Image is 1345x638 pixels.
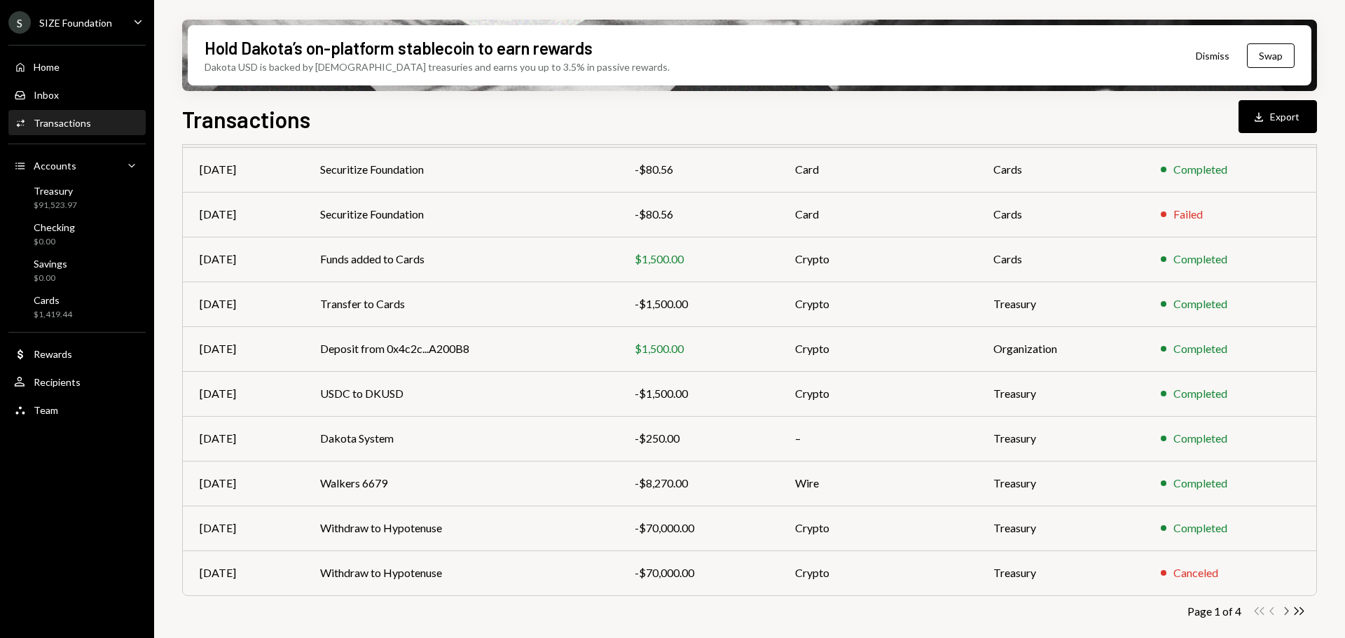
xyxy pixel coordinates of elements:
div: Checking [34,221,75,233]
div: -$8,270.00 [635,475,761,492]
div: Rewards [34,348,72,360]
div: Cards [34,294,72,306]
div: Home [34,61,60,73]
td: Crypto [778,326,976,371]
div: Transactions [34,117,91,129]
td: – [778,416,976,461]
a: Checking$0.00 [8,217,146,251]
td: Treasury [977,506,1144,550]
button: Export [1239,100,1317,133]
div: [DATE] [200,430,287,447]
div: Accounts [34,160,76,172]
div: Inbox [34,89,59,101]
div: Hold Dakota’s on-platform stablecoin to earn rewards [205,36,593,60]
button: Dismiss [1178,39,1247,72]
td: Treasury [977,416,1144,461]
a: Cards$1,419.44 [8,290,146,324]
div: -$80.56 [635,206,761,223]
div: [DATE] [200,520,287,536]
div: -$70,000.00 [635,520,761,536]
td: Card [778,147,976,192]
h1: Transactions [182,105,310,133]
a: Home [8,54,146,79]
div: Completed [1173,475,1227,492]
td: Cards [977,237,1144,282]
div: $1,419.44 [34,309,72,321]
td: Wire [778,461,976,506]
div: -$250.00 [635,430,761,447]
td: Securitize Foundation [303,192,618,237]
a: Accounts [8,153,146,178]
td: Crypto [778,550,976,595]
td: Cards [977,147,1144,192]
td: Walkers 6679 [303,461,618,506]
td: Treasury [977,461,1144,506]
div: [DATE] [200,161,287,178]
div: [DATE] [200,206,287,223]
td: Treasury [977,550,1144,595]
div: Completed [1173,340,1227,357]
div: Canceled [1173,564,1218,581]
div: [DATE] [200,296,287,312]
div: Dakota USD is backed by [DEMOGRAPHIC_DATA] treasuries and earns you up to 3.5% in passive rewards. [205,60,670,74]
a: Rewards [8,341,146,366]
div: S [8,11,31,34]
div: Team [34,404,58,416]
a: Team [8,397,146,422]
div: [DATE] [200,475,287,492]
td: Treasury [977,371,1144,416]
td: Treasury [977,282,1144,326]
div: $1,500.00 [635,340,761,357]
div: Completed [1173,251,1227,268]
td: Securitize Foundation [303,147,618,192]
a: Treasury$91,523.97 [8,181,146,214]
td: Withdraw to Hypotenuse [303,506,618,550]
div: Completed [1173,296,1227,312]
div: $0.00 [34,272,67,284]
td: Transfer to Cards [303,282,618,326]
div: Savings [34,258,67,270]
td: Organization [977,326,1144,371]
div: [DATE] [200,564,287,581]
td: Crypto [778,237,976,282]
a: Savings$0.00 [8,254,146,287]
div: -$80.56 [635,161,761,178]
div: [DATE] [200,251,287,268]
div: SIZE Foundation [39,17,112,29]
a: Transactions [8,110,146,135]
a: Recipients [8,369,146,394]
div: Completed [1173,161,1227,178]
td: Card [778,192,976,237]
td: USDC to DKUSD [303,371,618,416]
td: Withdraw to Hypotenuse [303,550,618,595]
div: Recipients [34,376,81,388]
div: Failed [1173,206,1203,223]
button: Swap [1247,43,1295,68]
div: [DATE] [200,340,287,357]
div: Completed [1173,385,1227,402]
div: -$70,000.00 [635,564,761,581]
td: Crypto [778,371,976,416]
div: [DATE] [200,385,287,402]
div: -$1,500.00 [635,385,761,402]
td: Dakota System [303,416,618,461]
div: $1,500.00 [635,251,761,268]
div: -$1,500.00 [635,296,761,312]
div: Page 1 of 4 [1187,604,1241,618]
div: $0.00 [34,236,75,248]
div: $91,523.97 [34,200,77,211]
a: Inbox [8,82,146,107]
td: Funds added to Cards [303,237,618,282]
td: Cards [977,192,1144,237]
div: Treasury [34,185,77,197]
div: Completed [1173,520,1227,536]
div: Completed [1173,430,1227,447]
td: Crypto [778,282,976,326]
td: Crypto [778,506,976,550]
td: Deposit from 0x4c2c...A200B8 [303,326,618,371]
